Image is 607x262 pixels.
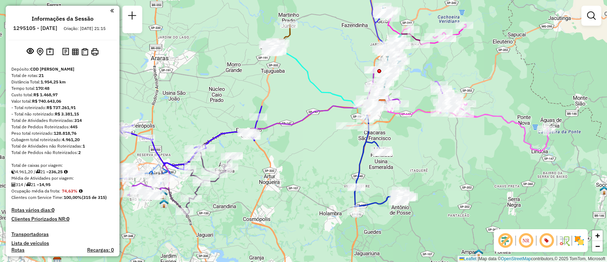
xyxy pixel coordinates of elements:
span: Ocupação média da frota: [11,188,60,194]
div: 4.961,20 / 21 = [11,169,114,175]
strong: R$ 1.468,97 [33,92,58,97]
i: Total de rotas [36,170,40,174]
div: Distância Total: [11,79,114,85]
div: 314 / 21 = [11,181,114,188]
div: Tempo total: [11,85,114,92]
div: - Total roteirizado: [11,104,114,111]
button: Exibir sessão original [25,46,35,57]
img: Fluxo de ruas [559,235,570,246]
h4: Rotas vários dias: [11,207,114,213]
strong: CDD [PERSON_NAME] [30,66,74,72]
span: − [595,242,600,251]
i: Cubagem total roteirizado [11,170,16,174]
img: Estiva Gerbi [378,7,388,16]
button: Painel de Sugestão [45,46,55,57]
span: + [595,231,600,240]
strong: 1.954,25 km [41,79,66,84]
button: Imprimir Rotas [90,47,100,57]
strong: 0 [52,207,54,213]
h4: Recargas: 0 [87,247,114,253]
strong: 74,63% [62,188,78,194]
strong: 170:48 [36,86,49,91]
strong: 4.961,20 [62,137,80,142]
h6: 1295105 - [DATE] [13,25,57,31]
strong: 314 [74,118,82,123]
strong: 14,95 [39,182,50,187]
button: Visualizar relatório de Roteirização [70,47,80,56]
a: Exibir filtros [584,9,598,23]
i: Meta Caixas/viagem: 226,90 Diferença: 9,35 [64,170,68,174]
strong: R$ 740.643,06 [32,98,61,104]
div: Cubagem total roteirizado: [11,137,114,143]
span: Clientes com Service Time: [11,195,64,200]
div: Total de Pedidos não Roteirizados: [11,149,114,156]
strong: 445 [70,124,78,129]
button: Logs desbloquear sessão [61,46,70,57]
div: - Total não roteirizado: [11,111,114,117]
h4: Clientes Priorizados NR: [11,216,114,222]
div: Criação: [DATE] 21:15 [61,25,108,32]
a: OpenStreetMap [501,256,531,261]
span: Exibir deslocamento [497,232,514,249]
div: Atividade não roteirizada - NAIR SPREAFICO SABIA [382,67,399,75]
em: Média calculada utilizando a maior ocupação (%Peso ou %Cubagem) de cada rota da sessão. Rotas cro... [79,189,82,193]
a: Zoom out [592,241,603,252]
span: Ocultar NR [517,232,534,249]
a: Rotas [11,247,25,253]
div: Total de Atividades não Roteirizadas: [11,143,114,149]
div: Total de Atividades Roteirizadas: [11,117,114,124]
a: Nova sessão e pesquisa [125,9,139,25]
button: Centralizar mapa no depósito ou ponto de apoio [35,46,45,57]
div: Total de caixas por viagem: [11,162,114,169]
h4: Informações da Sessão [32,15,94,22]
strong: 128.818,76 [54,130,76,136]
strong: R$ 3.381,15 [55,111,79,117]
span: | [478,256,479,261]
div: Total de rotas: [11,72,114,79]
div: Média de Atividades por viagem: [11,175,114,181]
span: Exibir número da rota [538,232,555,249]
div: Total de Pedidos Roteirizados: [11,124,114,130]
img: 618 UDC Light Limeira [158,190,167,199]
div: Peso total roteirizado: [11,130,114,137]
strong: R$ 737.261,91 [47,105,76,110]
strong: 21 [39,73,44,78]
img: PA - Limeira [159,199,169,208]
img: Exibir/Ocultar setores [574,235,585,246]
button: Visualizar Romaneio [80,47,90,57]
div: Depósito: [11,66,114,72]
strong: 1 [82,143,85,149]
i: Total de Atividades [11,183,16,187]
img: CDD Mogi Mirim [378,99,387,108]
a: Zoom in [592,230,603,241]
div: Custo total: [11,92,114,98]
i: Total de rotas [26,183,31,187]
strong: 236,25 [49,169,63,174]
strong: 0 [66,216,69,222]
h4: Transportadoras [11,231,114,237]
a: Leaflet [459,256,476,261]
strong: 2 [78,150,81,155]
strong: (315 de 315) [82,195,107,200]
a: Clique aqui para minimizar o painel [110,6,114,15]
div: Valor total: [11,98,114,104]
img: Amparo [474,249,483,258]
strong: 100,00% [64,195,82,200]
div: Map data © contributors,© 2025 TomTom, Microsoft [458,256,607,262]
h4: Lista de veículos [11,240,114,246]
